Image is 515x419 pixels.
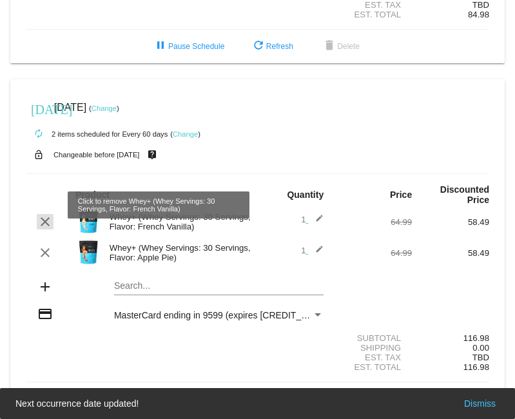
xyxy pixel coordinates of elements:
[114,310,324,320] mat-select: Payment Method
[142,35,235,58] button: Pause Schedule
[335,10,412,19] div: Est. Total
[153,42,224,51] span: Pause Schedule
[170,130,200,138] small: ( )
[15,397,500,410] simple-snack-bar: Next occurrence date updated!
[75,190,110,200] strong: Product
[240,387,304,411] button: Refresh
[114,281,324,291] input: Search...
[26,130,168,138] small: 2 items scheduled for Every 60 days
[103,212,258,231] div: Whey+ (Whey Servings: 30 Servings, Flavor: French Vanilla)
[287,190,324,200] strong: Quantity
[75,239,101,265] img: Image-1-Carousel-Whey-2lb-Apple-Pie-1000x1000-Transp.png
[335,333,412,343] div: Subtotal
[460,397,500,410] button: Dismiss
[31,126,46,142] mat-icon: autorenew
[37,214,53,229] mat-icon: clear
[472,353,489,362] span: TBD
[31,101,46,116] mat-icon: [DATE]
[390,190,412,200] strong: Price
[89,104,119,112] small: ( )
[308,214,324,229] mat-icon: edit
[311,35,370,58] button: Delete
[412,217,489,227] div: 58.49
[472,343,489,353] span: 0.00
[440,184,489,205] strong: Discounted Price
[301,246,324,255] span: 1
[468,10,489,19] span: 84.98
[322,39,337,54] mat-icon: delete
[412,333,489,343] div: 116.98
[308,245,324,260] mat-icon: edit
[335,353,412,362] div: Est. Tax
[53,151,140,159] small: Changeable before [DATE]
[37,279,53,295] mat-icon: add
[173,130,198,138] a: Change
[103,243,258,262] div: Whey+ (Whey Servings: 30 Servings, Flavor: Apple Pie)
[463,362,489,372] span: 116.98
[31,146,46,163] mat-icon: lock_open
[37,245,53,260] mat-icon: clear
[144,146,160,163] mat-icon: live_help
[37,306,53,322] mat-icon: credit_card
[251,42,293,51] span: Refresh
[153,39,168,54] mat-icon: pause
[335,217,412,227] div: 64.99
[335,248,412,258] div: 64.99
[114,310,360,320] span: MasterCard ending in 9599 (expires [CREDIT_CARD_DATA])
[335,362,412,372] div: Est. Total
[301,215,324,224] span: 1
[92,104,117,112] a: Change
[142,387,235,411] button: Pause Schedule
[412,248,489,258] div: 58.49
[311,387,370,411] button: Delete
[322,42,360,51] span: Delete
[251,39,266,54] mat-icon: refresh
[75,208,101,234] img: Image-1-Carousel-Whey-2lb-Vanilla-no-badge-Transp.png
[335,343,412,353] div: Shipping
[240,35,304,58] button: Refresh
